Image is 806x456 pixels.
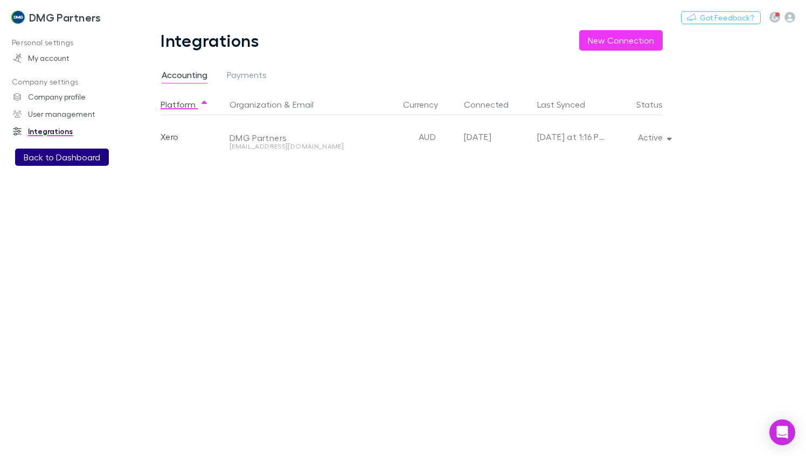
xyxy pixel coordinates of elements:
[537,94,598,115] button: Last Synced
[769,419,795,445] div: Open Intercom Messenger
[681,11,761,24] button: Got Feedback?
[2,50,141,67] a: My account
[161,30,260,51] h1: Integrations
[162,69,207,83] span: Accounting
[161,94,209,115] button: Platform
[2,123,141,140] a: Integrations
[227,69,267,83] span: Payments
[636,94,676,115] button: Status
[15,149,109,166] button: Back to Dashboard
[579,30,663,51] button: New Connection
[230,143,384,150] div: [EMAIL_ADDRESS][DOMAIN_NAME]
[2,88,141,106] a: Company profile
[629,130,678,145] button: Active
[2,36,141,50] p: Personal settings
[403,94,451,115] button: Currency
[464,115,529,158] div: [DATE]
[2,106,141,123] a: User management
[11,11,25,24] img: DMG Partners's Logo
[2,75,141,89] p: Company settings
[293,94,314,115] button: Email
[230,94,282,115] button: Organization
[161,115,225,158] div: Xero
[29,11,101,24] h3: DMG Partners
[464,94,522,115] button: Connected
[395,115,460,158] div: AUD
[230,132,384,143] div: DMG Partners
[537,115,606,158] div: [DATE] at 1:16 PM
[230,94,391,115] div: &
[4,4,107,30] a: DMG Partners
